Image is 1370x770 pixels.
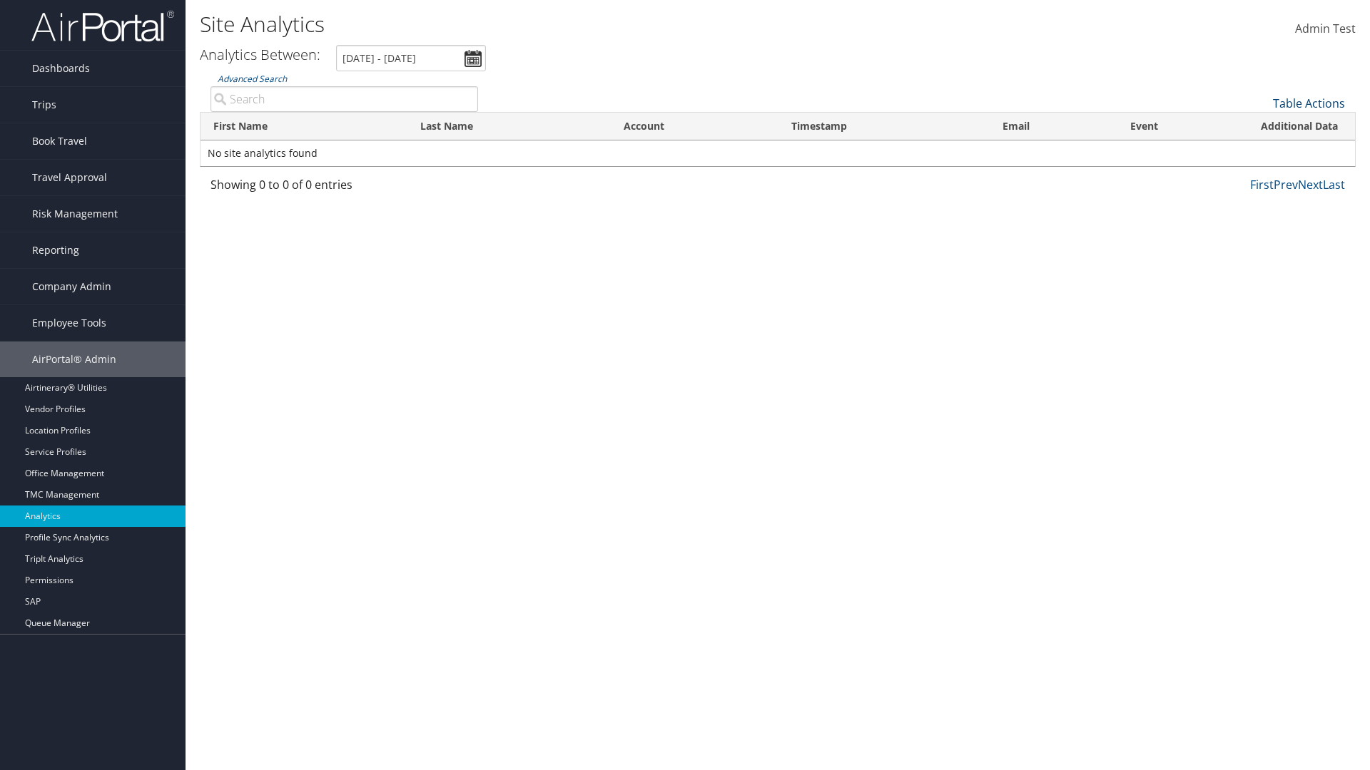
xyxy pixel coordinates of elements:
[200,45,320,64] h3: Analytics Between:
[32,51,90,86] span: Dashboards
[611,113,778,140] th: Account: activate to sort column ascending
[1273,96,1345,111] a: Table Actions
[32,123,87,159] span: Book Travel
[32,232,79,268] span: Reporting
[32,87,56,123] span: Trips
[1250,177,1274,192] a: First
[31,9,174,43] img: airportal-logo.png
[1117,113,1248,140] th: Event
[990,113,1117,140] th: Email
[1323,177,1345,192] a: Last
[1274,177,1298,192] a: Prev
[32,269,111,304] span: Company Admin
[32,196,118,232] span: Risk Management
[1295,21,1356,36] span: Admin Test
[32,342,116,377] span: AirPortal® Admin
[1248,113,1355,140] th: Additional Data
[1295,7,1356,51] a: Admin Test
[32,305,106,341] span: Employee Tools
[210,86,478,112] input: Advanced Search
[336,45,486,71] input: [DATE] - [DATE]
[201,113,407,140] th: First Name: activate to sort column ascending
[218,73,287,85] a: Advanced Search
[32,160,107,195] span: Travel Approval
[778,113,990,140] th: Timestamp: activate to sort column descending
[200,9,970,39] h1: Site Analytics
[210,176,478,200] div: Showing 0 to 0 of 0 entries
[407,113,611,140] th: Last Name: activate to sort column ascending
[201,140,1355,166] td: No site analytics found
[1298,177,1323,192] a: Next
